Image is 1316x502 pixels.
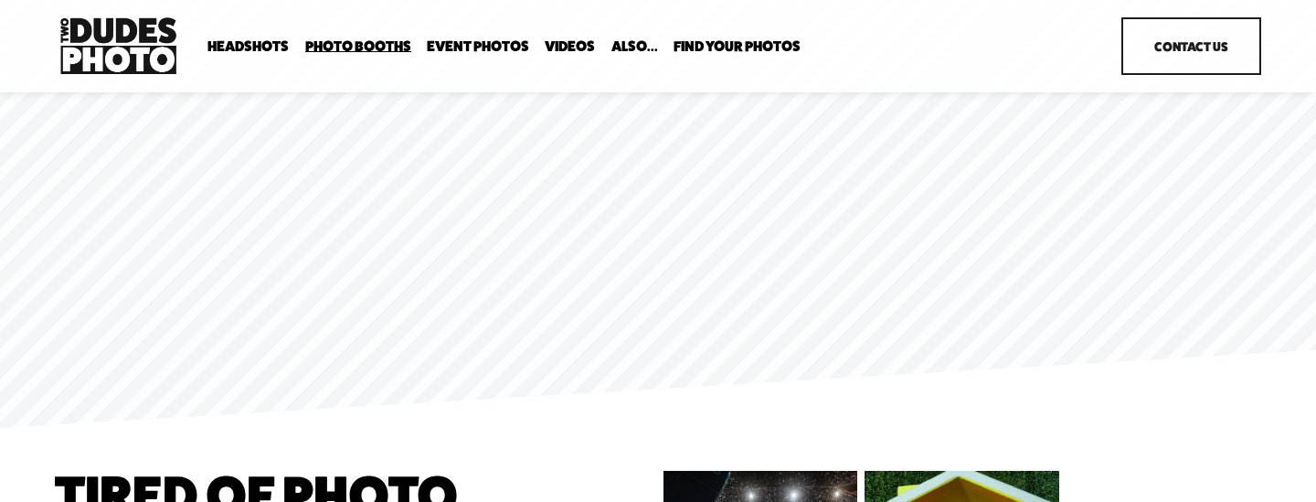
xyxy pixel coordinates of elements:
[207,37,289,55] a: folder dropdown
[55,13,181,79] img: Two Dudes Photo | Headshots, Portraits &amp; Photo Booths
[674,37,801,55] a: folder dropdown
[545,37,595,55] a: Videos
[611,37,658,55] a: folder dropdown
[427,37,529,55] a: Event Photos
[674,39,801,54] span: Find Your Photos
[1121,17,1260,75] a: Contact Us
[305,39,411,54] span: Photo Booths
[207,39,289,54] span: Headshots
[611,39,658,54] span: Also...
[305,37,411,55] a: folder dropdown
